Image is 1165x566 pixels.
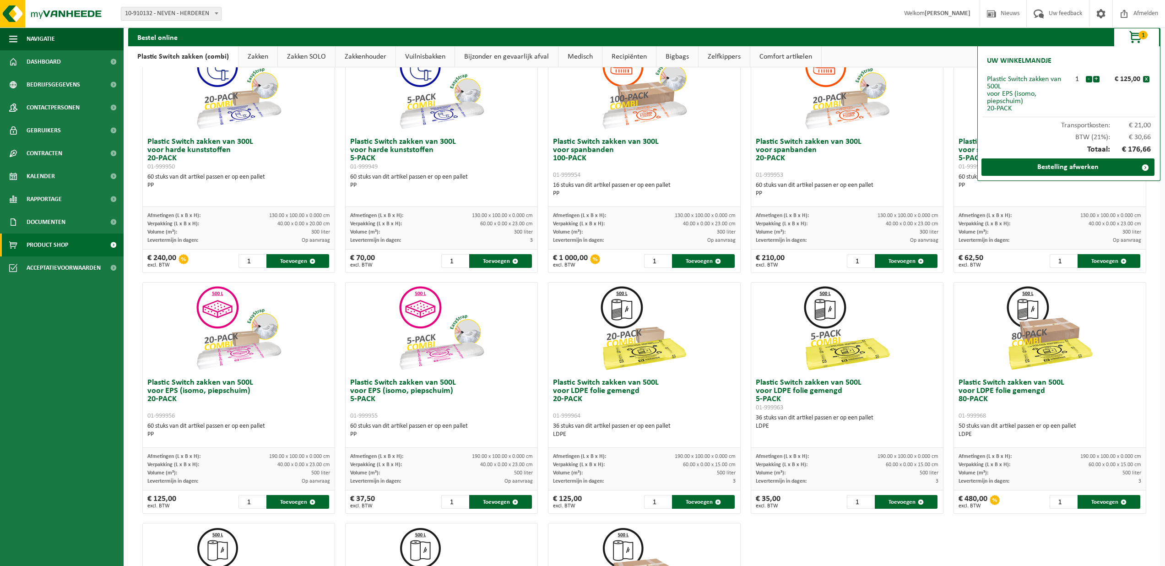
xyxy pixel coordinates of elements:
[147,163,175,170] span: 01-999950
[27,234,68,256] span: Product Shop
[875,495,937,509] button: Toevoegen
[553,172,580,179] span: 01-999954
[553,422,736,439] div: 36 stuks van dit artikel passen er op een pallet
[147,479,198,484] span: Levertermijn in dagen:
[672,254,735,268] button: Toevoegen
[350,221,402,227] span: Verpakking (L x B x H):
[959,379,1141,420] h3: Plastic Switch zakken van 500L voor LDPE folie gemengd 80-PACK
[959,479,1009,484] span: Levertermijn in dagen:
[959,430,1141,439] div: LDPE
[733,479,736,484] span: 3
[266,495,329,509] button: Toevoegen
[656,46,698,67] a: Bigbags
[756,462,807,468] span: Verpakking (L x B x H):
[266,254,329,268] button: Toevoegen
[553,181,736,198] div: 16 stuks van dit artikel passen er op een pallet
[350,138,533,171] h3: Plastic Switch zakken van 300L voor harde kunststoffen 5-PACK
[920,229,938,235] span: 300 liter
[553,221,605,227] span: Verpakking (L x B x H):
[553,503,582,509] span: excl. BTW
[396,42,487,133] img: 01-999949
[886,221,938,227] span: 40.00 x 0.00 x 23.00 cm
[504,479,533,484] span: Op aanvraag
[959,462,1010,468] span: Verpakking (L x B x H):
[147,173,330,190] div: 60 stuks van dit artikel passen er op een pallet
[756,379,938,412] h3: Plastic Switch zakken van 500L voor LDPE folie gemengd 5-PACK
[875,254,937,268] button: Toevoegen
[1089,221,1141,227] span: 40.00 x 0.00 x 23.00 cm
[350,470,380,476] span: Volume (m³):
[553,213,606,218] span: Afmetingen (L x B x H):
[27,50,61,73] span: Dashboard
[598,283,690,374] img: 01-999964
[959,238,1009,243] span: Levertermijn in dagen:
[553,479,604,484] span: Levertermijn in dagen:
[982,117,1155,129] div: Transportkosten:
[920,470,938,476] span: 500 liter
[302,479,330,484] span: Op aanvraag
[756,495,780,509] div: € 35,00
[598,42,690,133] img: 01-999954
[683,221,736,227] span: 40.00 x 0.00 x 23.00 cm
[469,495,532,509] button: Toevoegen
[147,379,330,420] h3: Plastic Switch zakken van 500L voor EPS (isomo, piepschuim) 20-PACK
[847,254,874,268] input: 1
[982,129,1155,141] div: BTW (21%):
[959,213,1012,218] span: Afmetingen (L x B x H):
[128,46,238,67] a: Plastic Switch zakken (combi)
[530,238,533,243] span: 3
[756,221,807,227] span: Verpakking (L x B x H):
[147,495,176,509] div: € 125,00
[683,462,736,468] span: 60.00 x 0.00 x 15.00 cm
[311,229,330,235] span: 300 liter
[193,283,284,374] img: 01-999956
[982,51,1056,71] h2: Uw winkelmandje
[350,503,375,509] span: excl. BTW
[756,229,786,235] span: Volume (m³):
[350,213,403,218] span: Afmetingen (L x B x H):
[27,27,55,50] span: Navigatie
[441,254,468,268] input: 1
[756,479,807,484] span: Levertermijn in dagen:
[238,46,277,67] a: Zakken
[756,238,807,243] span: Levertermijn in dagen:
[959,454,1012,459] span: Afmetingen (L x B x H):
[1080,454,1141,459] span: 190.00 x 100.00 x 0.000 cm
[1122,470,1141,476] span: 500 liter
[878,213,938,218] span: 130.00 x 100.00 x 0.000 cm
[756,422,938,430] div: LDPE
[269,454,330,459] span: 190.00 x 100.00 x 0.000 cm
[553,254,588,268] div: € 1 000,00
[396,46,455,67] a: Vuilnisbakken
[27,188,62,211] span: Rapportage
[699,46,750,67] a: Zelfkippers
[350,413,378,419] span: 01-999955
[553,495,582,509] div: € 125,00
[987,76,1069,112] div: Plastic Switch zakken van 500L voor EPS (isomo, piepschuim) 20-PACK
[147,422,330,439] div: 60 stuks van dit artikel passen er op een pallet
[147,238,198,243] span: Levertermijn in dagen:
[1093,76,1100,82] button: +
[553,470,583,476] span: Volume (m³):
[147,181,330,190] div: PP
[455,46,558,67] a: Bijzonder en gevaarlijk afval
[886,462,938,468] span: 60.00 x 0.00 x 15.00 cm
[27,96,80,119] span: Contactpersonen
[847,495,874,509] input: 1
[121,7,221,20] span: 10-910132 - NEVEN - HERDEREN
[675,454,736,459] span: 190.00 x 100.00 x 0.000 cm
[27,142,62,165] span: Contracten
[959,422,1141,439] div: 50 stuks van dit artikel passen er op een pallet
[1069,76,1085,83] div: 1
[350,229,380,235] span: Volume (m³):
[1138,479,1141,484] span: 3
[910,238,938,243] span: Op aanvraag
[336,46,396,67] a: Zakkenhouder
[1050,254,1077,268] input: 1
[311,470,330,476] span: 500 liter
[147,262,176,268] span: excl. BTW
[1080,213,1141,218] span: 130.00 x 100.00 x 0.000 cm
[277,462,330,468] span: 40.00 x 0.00 x 23.00 cm
[553,238,604,243] span: Levertermijn in dagen:
[801,42,893,133] img: 01-999953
